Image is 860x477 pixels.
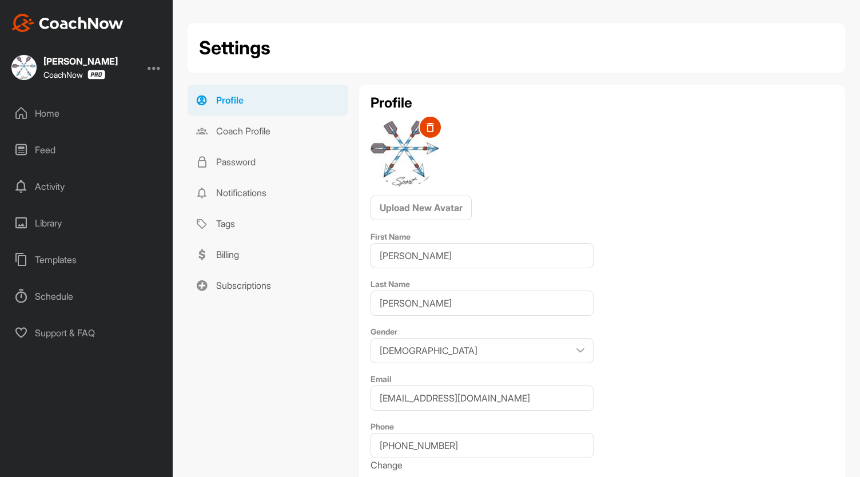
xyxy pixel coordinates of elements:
label: First Name [371,232,411,241]
a: Notifications [188,177,348,208]
span: Change [371,459,403,471]
div: Support & FAQ [6,319,168,347]
div: Library [6,209,168,237]
div: Schedule [6,282,168,311]
label: Email [371,374,392,384]
div: Feed [6,136,168,164]
h2: Profile [371,96,834,110]
label: Phone [371,422,394,431]
img: CoachNow [11,14,124,32]
label: Gender [371,327,397,336]
div: Activity [6,172,168,201]
a: Subscriptions [188,270,348,301]
a: Profile [188,85,348,116]
h2: Settings [199,34,270,62]
div: [PERSON_NAME] [43,57,118,66]
a: Tags [188,208,348,239]
div: CoachNow [43,70,105,79]
a: Billing [188,239,348,270]
div: Home [6,99,168,128]
img: CoachNow Pro [87,70,105,79]
a: Coach Profile [188,116,348,146]
img: square_f8fb05f392231cb637f7275939207f84.jpg [11,55,37,80]
input: Add Phone Number [371,433,594,458]
a: Password [188,146,348,177]
button: Upload New Avatar [371,196,472,220]
span: Upload New Avatar [380,202,463,213]
label: Last Name [371,279,410,289]
div: Templates [6,245,168,274]
img: user [371,118,439,187]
